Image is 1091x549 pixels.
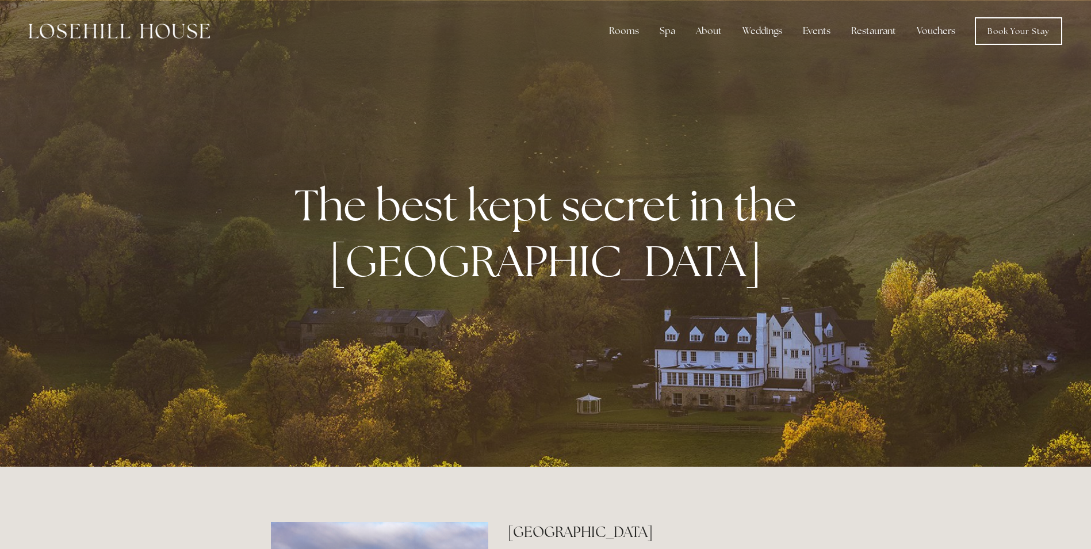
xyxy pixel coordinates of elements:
[794,20,840,43] div: Events
[294,177,806,289] strong: The best kept secret in the [GEOGRAPHIC_DATA]
[908,20,964,43] a: Vouchers
[687,20,731,43] div: About
[733,20,791,43] div: Weddings
[508,522,820,542] h2: [GEOGRAPHIC_DATA]
[975,17,1062,45] a: Book Your Stay
[842,20,905,43] div: Restaurant
[600,20,648,43] div: Rooms
[29,24,210,39] img: Losehill House
[650,20,684,43] div: Spa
